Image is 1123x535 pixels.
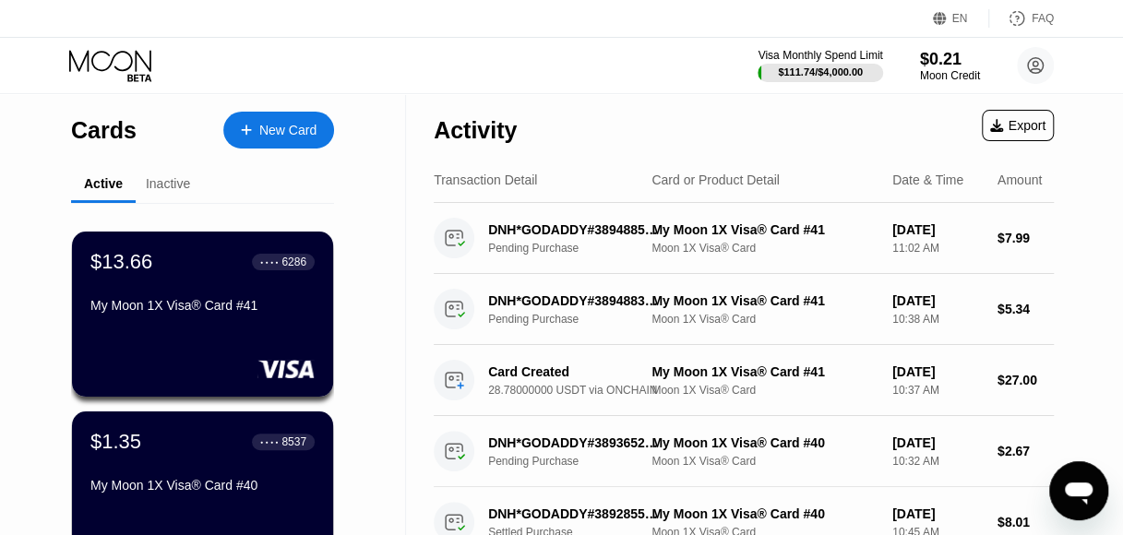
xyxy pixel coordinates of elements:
[84,176,123,191] div: Active
[146,176,190,191] div: Inactive
[488,222,658,237] div: DNH*GODADDY#3894885229 [GEOGRAPHIC_DATA]
[434,274,1054,345] div: DNH*GODADDY#3894883316 [GEOGRAPHIC_DATA]Pending PurchaseMy Moon 1X Visa® Card #41Moon 1X Visa® Ca...
[892,506,983,521] div: [DATE]
[488,364,658,379] div: Card Created
[651,313,878,326] div: Moon 1X Visa® Card
[920,50,980,82] div: $0.21Moon Credit
[758,49,882,62] div: Visa Monthly Spend Limit
[488,384,671,397] div: 28.78000000 USDT via ONCHAIN
[892,364,983,379] div: [DATE]
[434,345,1054,416] div: Card Created28.78000000 USDT via ONCHAINMy Moon 1X Visa® Card #41Moon 1X Visa® Card[DATE]10:37 AM...
[651,242,878,255] div: Moon 1X Visa® Card
[998,231,1054,245] div: $7.99
[488,242,671,255] div: Pending Purchase
[920,50,980,69] div: $0.21
[651,222,878,237] div: My Moon 1X Visa® Card #41
[892,293,983,308] div: [DATE]
[281,256,306,268] div: 6286
[90,250,152,274] div: $13.66
[892,384,983,397] div: 10:37 AM
[989,9,1054,28] div: FAQ
[90,478,315,493] div: My Moon 1X Visa® Card #40
[1049,461,1108,520] iframe: Кнопка запуска окна обмена сообщениями
[434,416,1054,487] div: DNH*GODADDY#3893652048 [GEOGRAPHIC_DATA]Pending PurchaseMy Moon 1X Visa® Card #40Moon 1X Visa® Ca...
[998,172,1042,187] div: Amount
[933,9,989,28] div: EN
[892,172,963,187] div: Date & Time
[651,384,878,397] div: Moon 1X Visa® Card
[488,455,671,468] div: Pending Purchase
[71,117,137,144] div: Cards
[892,435,983,450] div: [DATE]
[223,112,334,149] div: New Card
[998,373,1054,387] div: $27.00
[434,172,537,187] div: Transaction Detail
[259,123,317,138] div: New Card
[892,242,983,255] div: 11:02 AM
[434,203,1054,274] div: DNH*GODADDY#3894885229 [GEOGRAPHIC_DATA]Pending PurchaseMy Moon 1X Visa® Card #41Moon 1X Visa® Ca...
[488,293,658,308] div: DNH*GODADDY#3894883316 [GEOGRAPHIC_DATA]
[998,444,1054,458] div: $2.67
[90,430,141,454] div: $1.35
[998,515,1054,529] div: $8.01
[892,313,983,326] div: 10:38 AM
[778,66,863,77] div: $111.74 / $4,000.00
[281,435,306,448] div: 8537
[651,435,878,450] div: My Moon 1X Visa® Card #40
[651,293,878,308] div: My Moon 1X Visa® Card #41
[651,506,878,521] div: My Moon 1X Visa® Card #40
[651,172,780,187] div: Card or Product Detail
[982,110,1054,141] div: Export
[651,364,878,379] div: My Moon 1X Visa® Card #41
[892,455,983,468] div: 10:32 AM
[260,259,279,265] div: ● ● ● ●
[90,298,315,313] div: My Moon 1X Visa® Card #41
[434,117,517,144] div: Activity
[990,118,1045,133] div: Export
[998,302,1054,316] div: $5.34
[260,439,279,445] div: ● ● ● ●
[651,455,878,468] div: Moon 1X Visa® Card
[72,232,333,397] div: $13.66● ● ● ●6286My Moon 1X Visa® Card #41
[1032,12,1054,25] div: FAQ
[488,313,671,326] div: Pending Purchase
[488,435,658,450] div: DNH*GODADDY#3893652048 [GEOGRAPHIC_DATA]
[952,12,968,25] div: EN
[758,49,882,82] div: Visa Monthly Spend Limit$111.74/$4,000.00
[488,506,658,521] div: DNH*GODADDY#3892855018 [GEOGRAPHIC_DATA]
[920,69,980,82] div: Moon Credit
[892,222,983,237] div: [DATE]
